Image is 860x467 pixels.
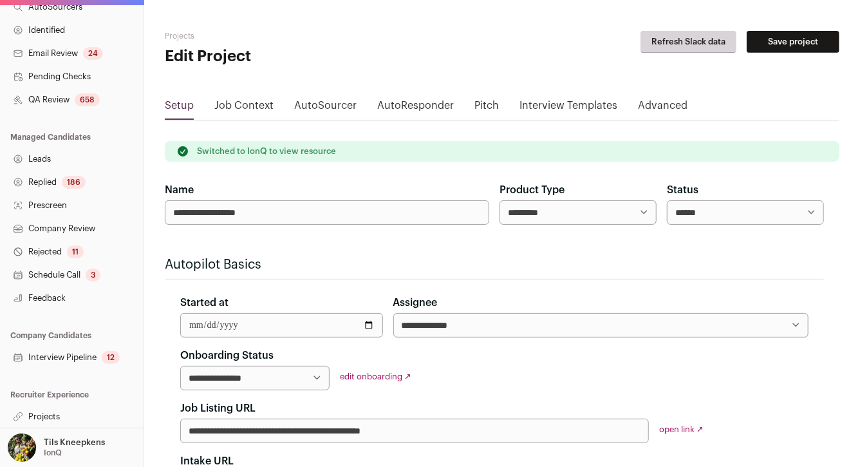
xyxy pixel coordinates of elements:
a: open link ↗ [659,425,704,434]
a: AutoSourcer [294,98,357,119]
label: Product Type [500,182,565,198]
a: AutoResponder [377,98,454,119]
label: Job Listing URL [180,401,256,416]
label: Status [667,182,698,198]
div: 186 [62,176,86,189]
div: 3 [86,269,100,281]
label: Name [165,182,194,198]
a: Setup [165,98,194,119]
button: Refresh Slack data [640,31,736,53]
a: Advanced [638,98,687,119]
label: Assignee [393,295,438,310]
button: Open dropdown [5,434,107,462]
h2: Autopilot Basics [165,256,824,274]
div: 24 [83,47,103,60]
img: 6689865-medium_jpg [8,434,36,462]
a: Job Context [214,98,274,119]
div: 12 [102,351,120,364]
label: Onboarding Status [180,348,274,363]
div: 11 [67,245,84,258]
a: Pitch [474,98,499,119]
a: Interview Templates [519,98,617,119]
label: Started at [180,295,229,310]
h1: Edit Project [165,46,389,67]
a: edit onboarding ↗ [340,372,411,381]
h2: Projects [165,31,389,41]
button: Save project [747,31,839,53]
div: 658 [75,93,100,106]
p: IonQ [44,448,62,458]
p: Tils Kneepkens [44,437,105,448]
p: Switched to IonQ to view resource [197,146,336,157]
